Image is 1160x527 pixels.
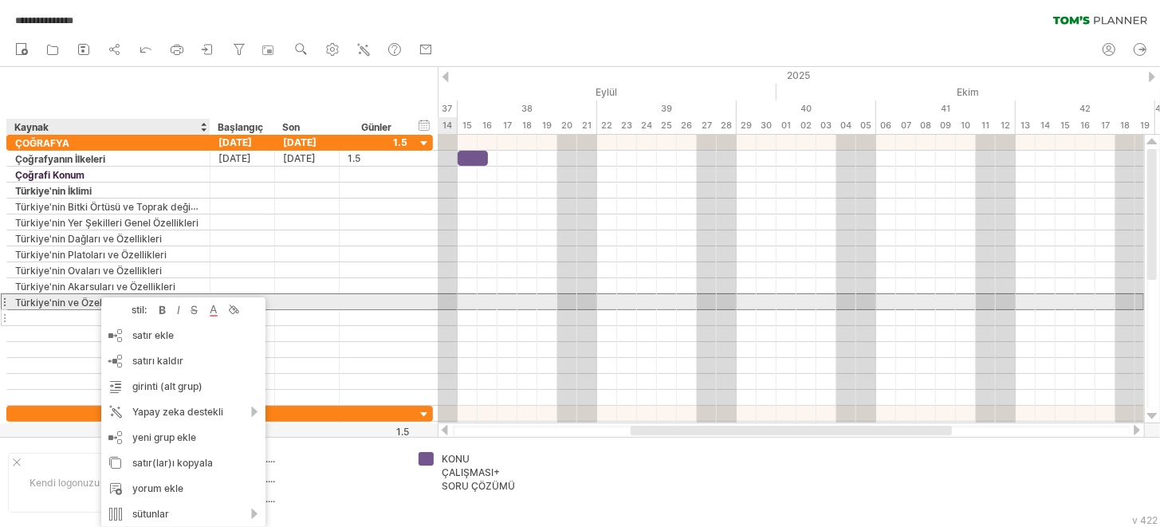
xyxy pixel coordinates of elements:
div: Pazar, 19 Ekim 2025 [1135,117,1155,134]
font: 16 [1081,120,1091,131]
font: Yapay zeka destekli [132,406,223,418]
font: 10 [961,120,971,131]
font: Günler [362,121,392,133]
div: Pazar, 14 Eylül 2025 [438,117,458,134]
font: Türkiye'nin ve Özellikleri [15,297,127,309]
div: Perşembe, 2 Ekim 2025 [796,117,816,134]
font: 30 [761,120,773,131]
div: Salı, 14 Ekim 2025 [1036,117,1056,134]
font: 42 [1079,103,1091,114]
font: Çoğrafyanın İlkeleri [15,153,105,165]
font: 17 [1101,120,1110,131]
font: 24 [642,120,653,131]
div: Pazartesi, 6 Ekim 2025 [876,117,896,134]
div: Salı, 16 Eylül 2025 [478,117,497,134]
font: Türkiye'nin Akarsuları ve Özellikleri [15,281,175,293]
font: 04 [841,120,852,131]
font: 05 [860,120,871,131]
font: 1.5 [348,152,360,164]
div: Cumartesi, 18 Ekim 2025 [1115,117,1135,134]
div: Cumartesi, 4 Ekim 2025 [836,117,856,134]
div: Pazartesi, 15 Eylül 2025 [458,117,478,134]
font: [DATE] [218,152,251,164]
div: Pazartesi, 22 Eylül 2025 [597,117,617,134]
div: Pazar, 5 Ekim 2025 [856,117,876,134]
div: Cumartesi, 20 Eylül 2025 [557,117,577,134]
div: Salı, 7 Ekim 2025 [896,117,916,134]
font: yeni grup ekle [132,431,196,443]
font: Türkiye'nin Bitki Örtüsü ve Toprak değiştiricileri [15,200,230,213]
font: 39 [661,103,672,114]
font: [DATE] [283,152,316,164]
font: Başlangıç [218,121,263,133]
font: sütunlar [132,508,169,520]
font: 21 [582,120,592,131]
div: Cuma, 26 Eylül 2025 [677,117,697,134]
div: Eylül 2025 [179,84,777,100]
font: Ekim [957,86,979,98]
font: 16 [483,120,493,131]
font: 19 [1140,120,1150,131]
font: 15 [463,120,473,131]
font: Türkiye'nin Ovaları ve Özellikleri [15,265,162,277]
font: 41 [941,103,950,114]
font: Eylül [596,86,618,98]
font: 27 [702,120,712,131]
font: 28 [721,120,732,131]
div: Pazar, 21 Eylül 2025 [577,117,597,134]
div: Pazar, 12 Ekim 2025 [996,117,1016,134]
font: Türkiye'nin İklimi [15,185,92,197]
div: Salı, 23 Eylül 2025 [617,117,637,134]
font: 17 [503,120,512,131]
font: 09 [941,120,952,131]
font: Son [282,121,300,133]
font: satır(lar)ı kopyala [132,457,213,469]
font: 29 [741,120,753,131]
div: Perşembe, 25 Eylül 2025 [657,117,677,134]
font: 02 [801,120,812,131]
font: satırı kaldır [132,355,183,367]
font: Türkiye'nin Yer Şekilleri Genel Özellikleri [15,217,199,229]
font: yorum ekle [132,482,183,494]
div: Cumartesi, 27 Eylül 2025 [697,117,717,134]
div: Perşembe, 16 Ekim 2025 [1075,117,1095,134]
font: 2025 [788,69,811,81]
div: Pazar, 28 Eylül 2025 [717,117,737,134]
div: Cuma, 10 Ekim 2025 [956,117,976,134]
font: Çoğrafi Konum [15,169,85,181]
font: 07 [901,120,911,131]
font: [DATE] [218,136,252,148]
font: 01 [782,120,792,131]
font: 15 [1061,120,1071,131]
div: Çarşamba, 17 Eylül 2025 [497,117,517,134]
font: v 422 [1132,514,1158,526]
font: 12 [1001,120,1010,131]
font: 26 [682,120,693,131]
font: 03 [821,120,832,131]
font: satır ekle [132,329,174,341]
font: Kaynak [14,121,49,133]
div: Pazartesi, 29 Eylül 2025 [737,117,757,134]
font: stil: [132,304,147,316]
font: [DATE] [283,136,317,148]
font: 40 [800,103,812,114]
div: Çarşamba, 24 Eylül 2025 [637,117,657,134]
font: 06 [881,120,892,131]
div: Salı, 30 Eylül 2025 [757,117,777,134]
div: Çarşamba, 15 Ekim 2025 [1056,117,1075,134]
font: 14 [1041,120,1051,131]
div: Pazartesi, 13 Ekim 2025 [1016,117,1036,134]
font: 23 [622,120,633,131]
font: girinti (alt grup) [132,380,203,392]
font: Türkiye'nin Dağları ve Özellikleri [15,233,162,245]
font: ÇOĞRAFYA [15,137,69,149]
font: KONU ÇALIŞMASI+ SORU ÇÖZÜMÜ [442,453,515,492]
font: 22 [602,120,613,131]
font: 1.5 [396,426,409,438]
font: 08 [921,120,932,131]
font: 14 [442,120,452,131]
font: 37 [442,103,453,114]
font: 38 [521,103,533,114]
font: 19 [543,120,552,131]
div: Çarşamba, 8 Ekim 2025 [916,117,936,134]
